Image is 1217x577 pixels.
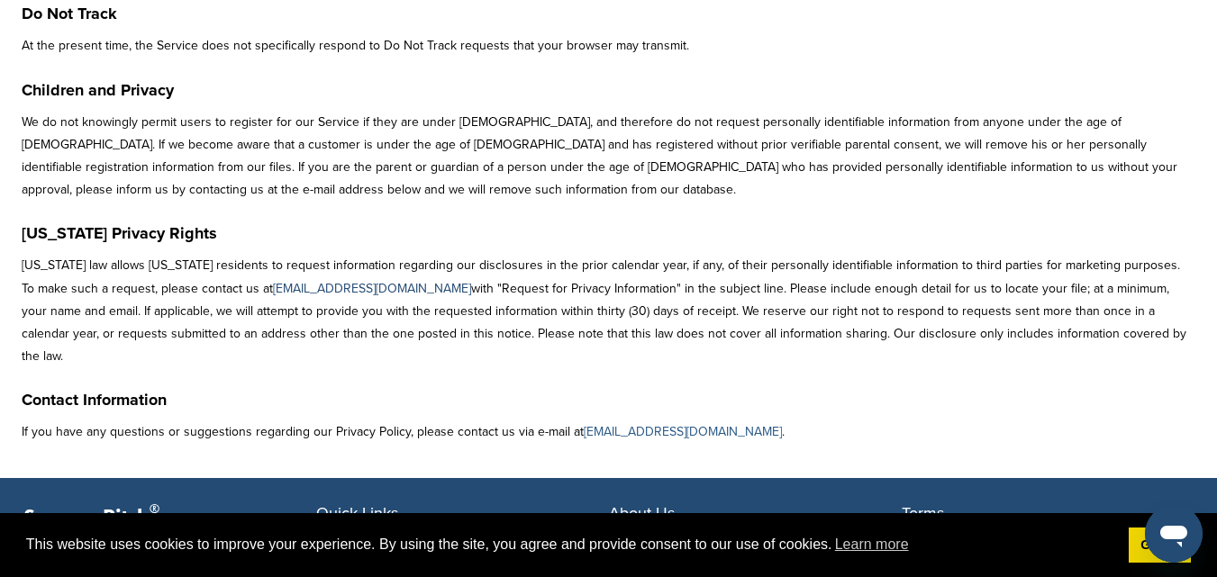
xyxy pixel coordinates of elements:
a: dismiss cookie message [1129,527,1191,563]
a: learn more about cookies [832,531,912,558]
p: At the present time, the Service does not specifically respond to Do Not Track requests that your... [22,34,1195,57]
a: [EMAIL_ADDRESS][DOMAIN_NAME] [273,281,471,296]
p: SponsorPitch [23,505,316,531]
p: If you have any questions or suggestions regarding our Privacy Policy, please contact us via e-ma... [22,420,1195,443]
h2: Children and Privacy [22,78,1195,103]
span: Quick Links [316,503,398,523]
h2: [US_STATE] Privacy Rights [22,221,1195,246]
h2: Contact Information [22,388,1195,412]
p: [US_STATE] law allows [US_STATE] residents to request information regarding our disclosures in th... [22,254,1195,367]
iframe: Button to launch messaging window [1145,505,1203,563]
span: Terms [902,503,944,523]
span: About Us [609,503,675,523]
h2: Do Not Track [22,2,1195,26]
a: [EMAIL_ADDRESS][DOMAIN_NAME] [584,424,782,439]
p: We do not knowingly permit users to register for our Service if they are under [DEMOGRAPHIC_DATA]... [22,111,1195,202]
span: ® [150,498,159,520]
span: This website uses cookies to improve your experience. By using the site, you agree and provide co... [26,531,1114,558]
